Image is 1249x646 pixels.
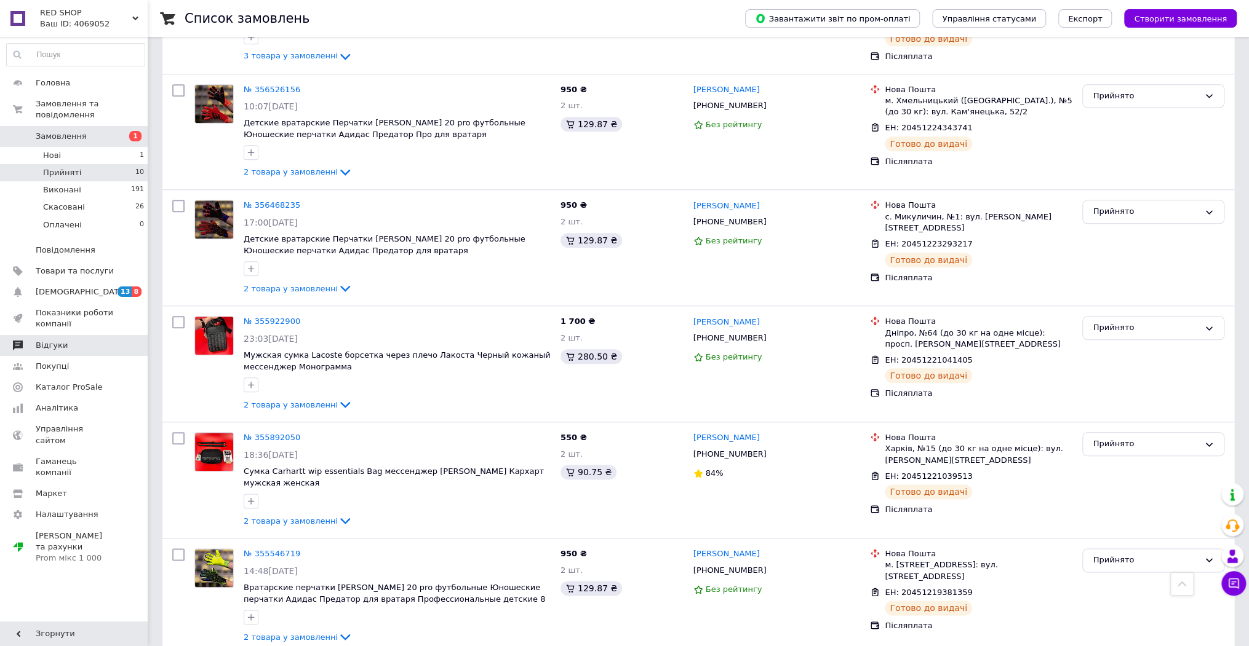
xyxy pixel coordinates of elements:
div: Готово до видачі [885,253,972,267]
span: Експорт [1068,14,1103,23]
div: Післяплата [885,388,1072,399]
div: Prom мікс 1 000 [36,553,114,564]
span: Маркет [36,488,67,499]
button: Створити замовлення [1124,9,1237,28]
a: 3 товара у замовленні [244,51,353,60]
a: Детские вратарские Перчатки [PERSON_NAME] 20 pro футбольные Юношеские перчатки Адидас Предатор Пр... [244,118,525,150]
span: 2 товара у замовленні [244,516,338,525]
span: 1 [129,131,142,141]
span: 0 [140,219,144,230]
div: 129.87 ₴ [561,581,622,596]
span: 14:48[DATE] [244,566,298,576]
span: Завантажити звіт по пром-оплаті [755,13,910,24]
a: № 356468235 [244,200,300,210]
div: 129.87 ₴ [561,233,622,248]
div: Нова Пошта [885,432,1072,443]
div: Харків, №15 (до 30 кг на одне місце): вул. [PERSON_NAME][STREET_ADDRESS] [885,443,1072,465]
span: Товари та послуги [36,266,114,277]
a: Фото товару [194,316,234,355]
div: Післяплата [885,504,1072,515]
span: [PHONE_NUMBER] [693,565,767,575]
a: Фото товару [194,200,234,239]
div: Післяплата [885,156,1072,167]
span: Мужская сумка Lacoste борсетка через плечо Лакоста Черный кожаный мессенджер Монограмма [244,350,550,371]
span: 84% [706,468,724,478]
span: [PHONE_NUMBER] [693,217,767,226]
div: 280.50 ₴ [561,349,622,364]
div: 90.75 ₴ [561,465,617,479]
div: Прийнято [1093,438,1199,451]
span: Без рейтингу [706,585,762,594]
span: [PERSON_NAME] та рахунки [36,530,114,564]
span: 2 товара у замовленні [244,632,338,641]
span: Створити замовлення [1134,14,1227,23]
a: № 355922900 [244,317,300,326]
a: 2 товара у замовленні [244,632,353,641]
span: 1 700 ₴ [561,317,595,326]
img: Фото товару [195,200,233,238]
span: 10:07[DATE] [244,101,298,111]
span: 2 товара у замовленні [244,400,338,409]
span: 2 шт. [561,333,583,342]
span: ЕН: 20451221039513 [885,471,972,481]
span: 2 шт. [561,449,583,459]
span: Гаманець компанії [36,456,114,478]
span: Управління сайтом [36,423,114,446]
span: 950 ₴ [561,549,587,558]
span: [PHONE_NUMBER] [693,449,767,459]
span: Аналітика [36,403,78,414]
div: м. Хмельницький ([GEOGRAPHIC_DATA].), №5 (до 30 кг): вул. Кам'янецька, 52/2 [885,95,1072,117]
span: ЕН: 20451219381359 [885,588,972,597]
button: Експорт [1058,9,1112,28]
a: Фото товару [194,432,234,471]
button: Завантажити звіт по пром-оплаті [745,9,920,28]
span: Головна [36,77,70,89]
span: Оплачені [43,219,82,230]
span: 8 [132,286,142,297]
div: Готово до видачі [885,136,972,151]
img: Фото товару [195,549,233,587]
div: Прийнято [1093,321,1199,334]
span: Відгуки [36,340,68,351]
span: Повідомлення [36,245,95,256]
span: 17:00[DATE] [244,218,298,227]
span: [DEMOGRAPHIC_DATA] [36,286,127,297]
a: Фото товару [194,548,234,588]
div: 129.87 ₴ [561,117,622,132]
img: Фото товару [195,433,233,471]
div: с. Микуличин, №1: вул. [PERSON_NAME][STREET_ADDRESS] [885,211,1072,234]
span: Скасовані [43,202,85,213]
div: Післяплата [885,620,1072,631]
span: 2 товара у замовленні [244,167,338,176]
div: Прийнято [1093,90,1199,103]
a: Фото товару [194,84,234,124]
div: Нова Пошта [885,200,1072,211]
a: Вратарские перчатки [PERSON_NAME] 20 pro футбольные Юношеские перчатки Адидас Предатор для вратар... [244,583,545,604]
a: № 355892050 [244,433,300,442]
span: Управління статусами [942,14,1036,23]
a: Сумка Carhartt wip essentials Bag мессенджер [PERSON_NAME] Кархарт мужская женская [244,467,544,487]
a: 2 товара у замовленні [244,167,353,176]
div: Готово до видачі [885,601,972,615]
div: Ваш ID: 4069052 [40,18,148,30]
img: Фото товару [195,85,233,123]
a: 2 товара у замовленні [244,283,353,293]
span: 3 товара у замовленні [244,51,338,60]
div: Прийнято [1093,554,1199,567]
div: Післяплата [885,51,1072,62]
span: Налаштування [36,509,98,520]
span: 950 ₴ [561,200,587,210]
span: 191 [131,184,144,195]
span: Показники роботи компанії [36,307,114,329]
a: [PERSON_NAME] [693,84,760,96]
span: ЕН: 20451223293217 [885,239,972,248]
a: Детские вратарские Перчатки [PERSON_NAME] 20 pro футбольные Юношеские перчатки Адидас Предатор дл... [244,234,525,266]
a: № 356526156 [244,85,300,94]
a: [PERSON_NAME] [693,317,760,328]
div: Дніпро, №64 (до 30 кг на одне місце): просп. [PERSON_NAME][STREET_ADDRESS] [885,328,1072,350]
span: ЕН: 20451224343741 [885,123,972,132]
